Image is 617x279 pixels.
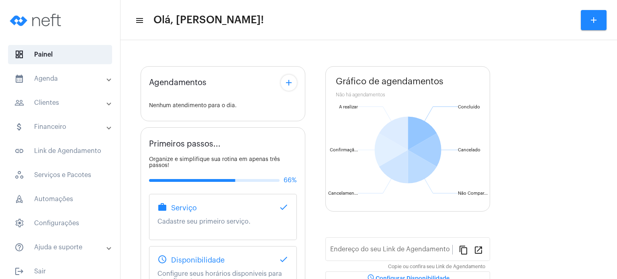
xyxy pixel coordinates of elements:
span: sidenav icon [14,218,24,228]
text: Concluído [458,105,480,109]
span: Gráfico de agendamentos [336,77,443,86]
mat-hint: Copie ou confira seu Link de Agendamento [388,264,485,270]
text: Não Compar... [458,191,488,196]
mat-icon: schedule [157,255,167,264]
span: Primeiros passos... [149,140,221,149]
mat-icon: sidenav icon [14,146,24,156]
div: Nenhum atendimento para o dia. [149,103,297,109]
mat-icon: sidenav icon [14,267,24,276]
mat-icon: sidenav icon [14,98,24,108]
mat-expansion-panel-header: sidenav iconClientes [5,93,120,112]
span: Configurações [8,214,112,233]
mat-icon: open_in_new [474,245,483,255]
mat-expansion-panel-header: sidenav iconAjuda e suporte [5,238,120,257]
p: Cadastre seu primeiro serviço. [157,218,288,225]
mat-icon: work [157,202,167,212]
span: 66% [284,177,297,184]
mat-icon: content_copy [459,245,468,255]
mat-icon: done [279,255,288,264]
span: sidenav icon [14,170,24,180]
span: Disponibilidade [171,256,225,264]
mat-expansion-panel-header: sidenav iconFinanceiro [5,117,120,136]
span: Serviços e Pacotes [8,165,112,185]
span: Link de Agendamento [8,141,112,161]
mat-icon: sidenav icon [14,74,24,83]
mat-icon: sidenav icon [135,16,143,25]
input: Link [330,247,452,255]
text: A realizar [339,105,358,109]
mat-expansion-panel-header: sidenav iconAgenda [5,69,120,88]
img: logo-neft-novo-2.png [6,4,67,36]
text: Confirmaçã... [330,148,358,153]
span: Serviço [171,204,197,212]
mat-panel-title: Agenda [14,74,107,83]
mat-icon: sidenav icon [14,122,24,132]
span: sidenav icon [14,50,24,59]
span: Organize e simplifique sua rotina em apenas três passos! [149,157,280,168]
mat-panel-title: Financeiro [14,122,107,132]
mat-icon: add [284,78,294,88]
text: Cancelado [458,148,480,152]
span: Painel [8,45,112,64]
mat-icon: done [279,202,288,212]
mat-icon: sidenav icon [14,242,24,252]
span: Olá, [PERSON_NAME]! [153,14,264,26]
text: Cancelamen... [328,191,358,196]
mat-panel-title: Ajuda e suporte [14,242,107,252]
span: Automações [8,189,112,209]
mat-icon: add [589,15,599,25]
span: Agendamentos [149,78,206,87]
span: sidenav icon [14,194,24,204]
mat-panel-title: Clientes [14,98,107,108]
